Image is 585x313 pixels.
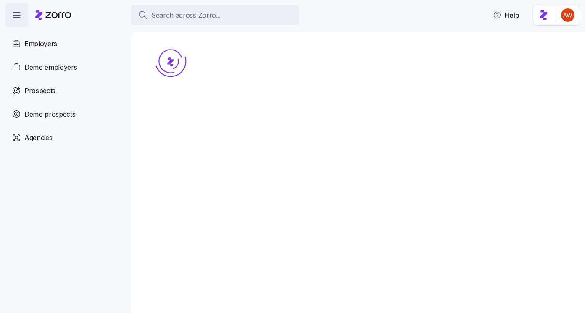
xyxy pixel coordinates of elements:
a: Employers [5,32,124,55]
span: Agencies [24,133,52,143]
a: Demo prospects [5,102,124,126]
span: Demo employers [24,62,77,73]
span: Help [493,10,519,20]
a: Prospects [5,79,124,102]
span: Prospects [24,86,55,96]
span: Employers [24,39,57,49]
img: 3c671664b44671044fa8929adf5007c6 [561,8,574,22]
span: Search across Zorro... [151,10,221,21]
a: Agencies [5,126,124,149]
button: Search across Zorro... [131,5,299,25]
a: Demo employers [5,55,124,79]
button: Help [486,7,526,23]
span: Demo prospects [24,109,76,120]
